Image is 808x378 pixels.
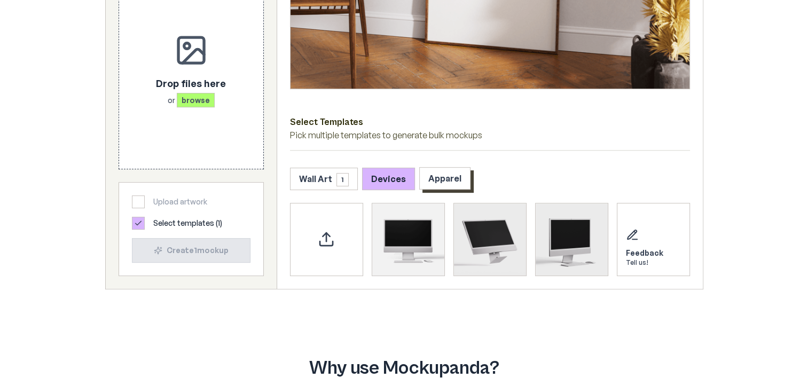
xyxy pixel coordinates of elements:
span: 1 [336,173,349,186]
div: Create 1 mockup [141,245,241,256]
p: Pick multiple templates to generate bulk mockups [290,129,690,141]
img: iMac Mockup 1 [372,203,444,275]
h3: Select Templates [290,115,690,129]
div: Select template iMac Mockup 2 [453,203,527,276]
button: Apparel [419,167,470,190]
div: Select template iMac Mockup 3 [535,203,608,276]
div: Select template iMac Mockup 1 [372,203,445,276]
img: iMac Mockup 3 [536,203,608,275]
span: Upload artwork [153,196,207,207]
div: Tell us! [626,258,663,267]
p: Drop files here [156,75,226,90]
button: Create1mockup [132,238,250,263]
div: Feedback [626,248,663,258]
button: Devices [362,168,415,190]
p: or [156,94,226,105]
span: browse [177,92,215,107]
img: iMac Mockup 2 [454,203,526,275]
div: Upload custom PSD template [290,203,363,276]
div: Send feedback [617,203,690,276]
span: Select templates ( 1 ) [153,218,222,229]
button: Wall Art1 [290,168,358,190]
